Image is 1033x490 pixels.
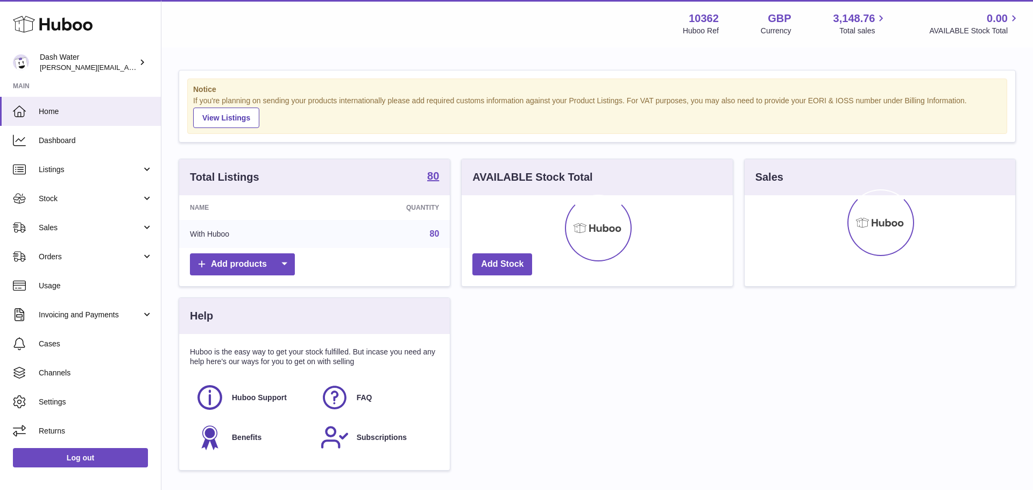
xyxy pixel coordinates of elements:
span: Settings [39,397,153,407]
strong: Notice [193,84,1001,95]
span: Stock [39,194,141,204]
span: Home [39,106,153,117]
span: 3,148.76 [833,11,875,26]
span: Orders [39,252,141,262]
th: Name [179,195,322,220]
span: Returns [39,426,153,436]
span: Subscriptions [357,432,407,443]
a: View Listings [193,108,259,128]
span: Cases [39,339,153,349]
h3: Sales [755,170,783,184]
img: james@dash-water.com [13,54,29,70]
span: Usage [39,281,153,291]
div: If you're planning on sending your products internationally please add required customs informati... [193,96,1001,128]
span: [PERSON_NAME][EMAIL_ADDRESS][DOMAIN_NAME] [40,63,216,72]
span: AVAILABLE Stock Total [929,26,1020,36]
span: Invoicing and Payments [39,310,141,320]
span: Listings [39,165,141,175]
td: With Huboo [179,220,322,248]
a: 80 [427,171,439,183]
span: Channels [39,368,153,378]
p: Huboo is the easy way to get your stock fulfilled. But incase you need any help here's our ways f... [190,347,439,367]
a: Add products [190,253,295,275]
a: Log out [13,448,148,467]
a: Huboo Support [195,383,309,412]
strong: GBP [768,11,791,26]
a: 80 [430,229,440,238]
span: Dashboard [39,136,153,146]
a: FAQ [320,383,434,412]
a: 3,148.76 Total sales [833,11,888,36]
a: 0.00 AVAILABLE Stock Total [929,11,1020,36]
div: Dash Water [40,52,137,73]
span: FAQ [357,393,372,403]
h3: AVAILABLE Stock Total [472,170,592,184]
strong: 10362 [689,11,719,26]
th: Quantity [322,195,450,220]
span: Total sales [839,26,887,36]
span: Sales [39,223,141,233]
a: Subscriptions [320,423,434,452]
div: Huboo Ref [683,26,719,36]
span: Huboo Support [232,393,287,403]
span: Benefits [232,432,261,443]
a: Add Stock [472,253,532,275]
h3: Total Listings [190,170,259,184]
div: Currency [761,26,791,36]
h3: Help [190,309,213,323]
span: 0.00 [987,11,1008,26]
a: Benefits [195,423,309,452]
strong: 80 [427,171,439,181]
